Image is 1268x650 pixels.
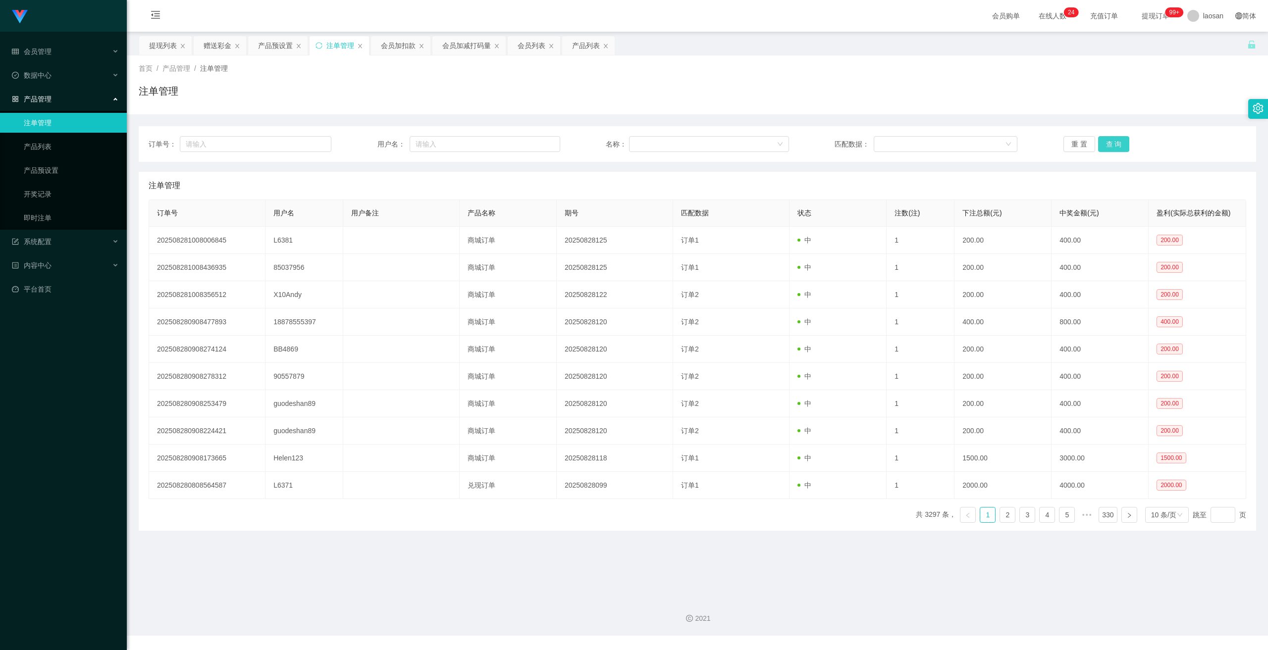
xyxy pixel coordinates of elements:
a: 即时注单 [24,208,119,228]
span: 名称： [606,139,629,150]
span: 下注总额(元) [962,209,1002,217]
td: 202508280908224421 [149,417,265,445]
a: 注单管理 [24,113,119,133]
span: 200.00 [1157,344,1183,354]
td: 20250828120 [557,417,673,445]
button: 重 置 [1063,136,1095,152]
td: 200.00 [954,417,1052,445]
td: 200.00 [954,254,1052,281]
span: 内容中心 [12,261,52,269]
td: 202508280808564587 [149,472,265,499]
li: 1 [980,507,996,523]
td: 202508281008356512 [149,281,265,308]
i: 图标: copyright [686,615,693,622]
i: 图标: down [777,141,783,148]
span: 订单1 [681,236,699,244]
i: 图标: profile [12,262,19,269]
span: 订单2 [681,400,699,407]
span: 订单2 [681,318,699,326]
td: 商城订单 [460,390,557,417]
span: 订单2 [681,427,699,435]
td: 20250828125 [557,254,673,281]
td: 1 [887,227,954,254]
td: 202508280908173665 [149,445,265,472]
td: 85037956 [265,254,343,281]
span: 中奖金额(元) [1059,209,1099,217]
div: 产品预设置 [258,36,293,55]
i: 图标: appstore-o [12,96,19,102]
span: 中 [797,372,811,380]
span: 用户名 [273,209,294,217]
span: 中 [797,345,811,353]
a: 4 [1040,507,1055,522]
span: 产品管理 [162,64,190,72]
span: 订单1 [681,263,699,271]
td: 20250828118 [557,445,673,472]
i: 图标: table [12,48,19,55]
td: 20250828122 [557,281,673,308]
td: 200.00 [954,390,1052,417]
span: 200.00 [1157,262,1183,273]
td: 1 [887,472,954,499]
span: 200.00 [1157,425,1183,436]
td: 1 [887,445,954,472]
div: 2021 [135,613,1260,624]
span: 订单1 [681,481,699,489]
div: 10 条/页 [1151,507,1176,522]
td: 202508280908477893 [149,308,265,336]
span: 200.00 [1157,371,1183,382]
i: 图标: close [494,43,500,49]
a: 产品预设置 [24,160,119,180]
span: 400.00 [1157,316,1183,327]
td: 商城订单 [460,363,557,390]
td: 20250828120 [557,308,673,336]
td: 1 [887,417,954,445]
td: 3000.00 [1052,445,1149,472]
td: 202508280908278312 [149,363,265,390]
sup: 24 [1064,7,1078,17]
span: / [194,64,196,72]
td: 400.00 [1052,336,1149,363]
span: 盈利(实际总获利的金额) [1157,209,1230,217]
span: ••• [1079,507,1095,523]
li: 向后 5 页 [1079,507,1095,523]
td: 800.00 [1052,308,1149,336]
span: 订单2 [681,291,699,299]
span: 数据中心 [12,71,52,79]
td: 200.00 [954,281,1052,308]
li: 4 [1039,507,1055,523]
a: 3 [1020,507,1035,522]
div: 注单管理 [326,36,354,55]
td: Helen123 [265,445,343,472]
li: 共 3297 条， [916,507,956,523]
td: 202508281008006845 [149,227,265,254]
sup: 985 [1165,7,1183,17]
span: 1500.00 [1157,452,1186,463]
span: 200.00 [1157,235,1183,246]
td: BB4869 [265,336,343,363]
td: 商城订单 [460,336,557,363]
span: 订单1 [681,454,699,462]
li: 3 [1019,507,1035,523]
div: 跳至 页 [1193,507,1246,523]
span: 中 [797,454,811,462]
td: 1 [887,254,954,281]
span: 中 [797,318,811,326]
span: 会员管理 [12,48,52,55]
td: 4000.00 [1052,472,1149,499]
span: 产品管理 [12,95,52,103]
td: 400.00 [1052,227,1149,254]
span: 注单管理 [149,180,180,192]
td: 20250828099 [557,472,673,499]
td: guodeshan89 [265,417,343,445]
span: 匹配数据 [681,209,709,217]
img: logo.9652507e.png [12,10,28,24]
div: 会员加扣款 [381,36,416,55]
td: 兑现订单 [460,472,557,499]
a: 1 [980,507,995,522]
i: 图标: close [357,43,363,49]
div: 产品列表 [572,36,600,55]
td: 202508281008436935 [149,254,265,281]
div: 会员列表 [518,36,545,55]
td: 400.00 [1052,281,1149,308]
